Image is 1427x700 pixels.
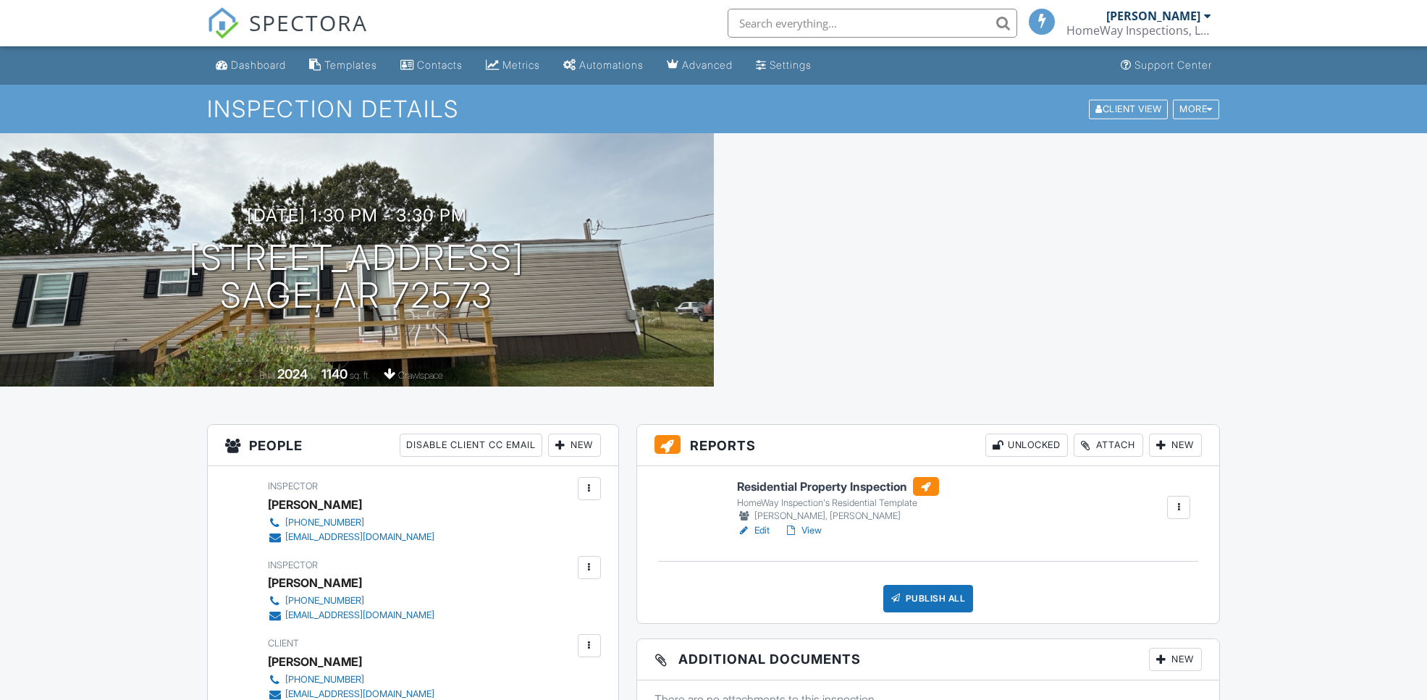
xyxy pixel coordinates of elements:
a: View [784,523,822,538]
h1: Inspection Details [207,96,1221,122]
div: Dashboard [231,59,286,71]
div: [EMAIL_ADDRESS][DOMAIN_NAME] [285,531,434,543]
div: Metrics [502,59,540,71]
div: Attach [1074,434,1143,457]
img: The Best Home Inspection Software - Spectora [207,7,239,39]
div: [PHONE_NUMBER] [285,595,364,607]
span: SPECTORA [249,7,368,38]
div: [PERSON_NAME] [1106,9,1200,23]
div: New [1149,434,1202,457]
div: [PERSON_NAME], [PERSON_NAME] [737,509,939,523]
a: SPECTORA [207,20,368,50]
div: More [1173,99,1219,119]
div: [PERSON_NAME] [268,494,362,515]
span: Client [268,638,299,649]
a: Settings [750,52,817,79]
a: Automations (Basic) [557,52,649,79]
a: Residential Property Inspection HomeWay Inspection's Residential Template [PERSON_NAME], [PERSON_... [737,477,939,523]
h1: [STREET_ADDRESS] Sage, AR 72573 [189,239,524,316]
a: [EMAIL_ADDRESS][DOMAIN_NAME] [268,608,434,623]
span: Inspector [268,560,318,570]
span: sq. ft. [350,370,370,381]
input: Search everything... [728,9,1017,38]
a: [EMAIL_ADDRESS][DOMAIN_NAME] [268,530,434,544]
a: Support Center [1115,52,1218,79]
div: Templates [324,59,377,71]
h3: [DATE] 1:30 pm - 3:30 pm [247,206,467,225]
h6: Residential Property Inspection [737,477,939,496]
div: [EMAIL_ADDRESS][DOMAIN_NAME] [285,610,434,621]
a: [PHONE_NUMBER] [268,515,434,530]
a: Metrics [480,52,546,79]
div: Advanced [682,59,733,71]
a: [PHONE_NUMBER] [268,672,434,687]
a: Templates [303,52,383,79]
div: [EMAIL_ADDRESS][DOMAIN_NAME] [285,688,434,700]
div: New [548,434,601,457]
div: Unlocked [985,434,1068,457]
div: [PHONE_NUMBER] [285,674,364,686]
a: [PHONE_NUMBER] [268,594,434,608]
div: HomeWay Inspections, LLC [1066,23,1211,38]
div: [PERSON_NAME] [268,572,362,594]
span: Inspector [268,481,318,492]
div: [PHONE_NUMBER] [285,517,364,528]
a: Contacts [395,52,468,79]
div: New [1149,648,1202,671]
a: Client View [1087,103,1171,114]
span: crawlspace [398,370,443,381]
h3: Reports [637,425,1220,466]
div: [PERSON_NAME] [268,651,362,672]
a: Advanced [661,52,738,79]
div: Automations [579,59,644,71]
div: Support Center [1135,59,1212,71]
h3: People [208,425,618,466]
a: Edit [737,523,770,538]
div: HomeWay Inspection's Residential Template [737,497,939,509]
h3: Additional Documents [637,639,1220,680]
div: 1140 [321,366,348,381]
span: Built [259,370,275,381]
div: Publish All [883,585,974,612]
div: 2024 [277,366,308,381]
div: Client View [1089,99,1168,119]
div: Disable Client CC Email [400,434,542,457]
div: Contacts [417,59,463,71]
a: Dashboard [210,52,292,79]
div: Settings [770,59,812,71]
